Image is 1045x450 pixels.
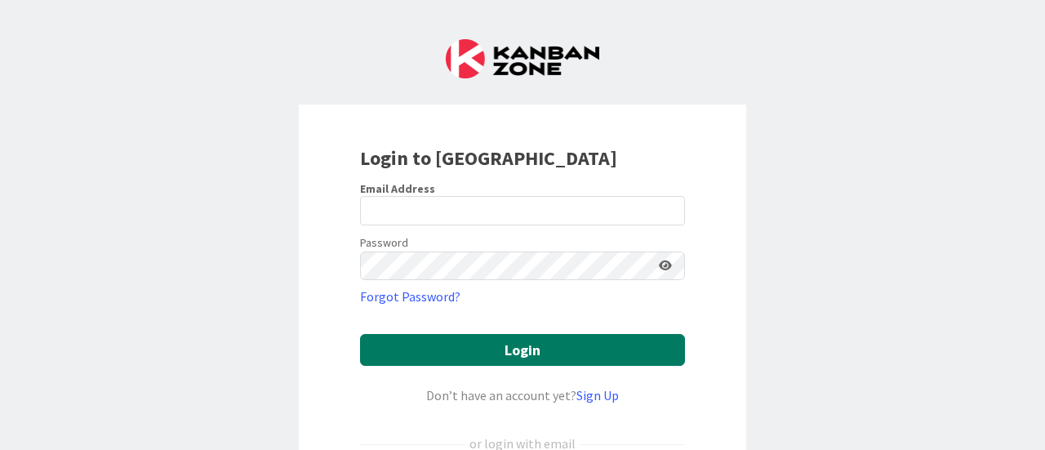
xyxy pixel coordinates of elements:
[576,387,619,403] a: Sign Up
[360,334,685,366] button: Login
[360,145,617,171] b: Login to [GEOGRAPHIC_DATA]
[360,181,435,196] label: Email Address
[360,287,460,306] a: Forgot Password?
[360,385,685,405] div: Don’t have an account yet?
[446,39,599,78] img: Kanban Zone
[360,234,408,252] label: Password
